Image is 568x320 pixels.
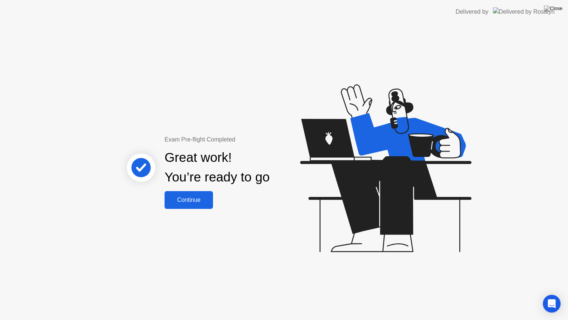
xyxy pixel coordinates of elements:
[456,7,488,16] div: Delivered by
[543,295,561,313] div: Open Intercom Messenger
[165,135,317,144] div: Exam Pre-flight Completed
[544,6,562,11] img: Close
[165,148,270,187] div: Great work! You’re ready to go
[165,191,213,209] button: Continue
[493,7,555,16] img: Delivered by Rosalyn
[167,197,211,203] div: Continue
